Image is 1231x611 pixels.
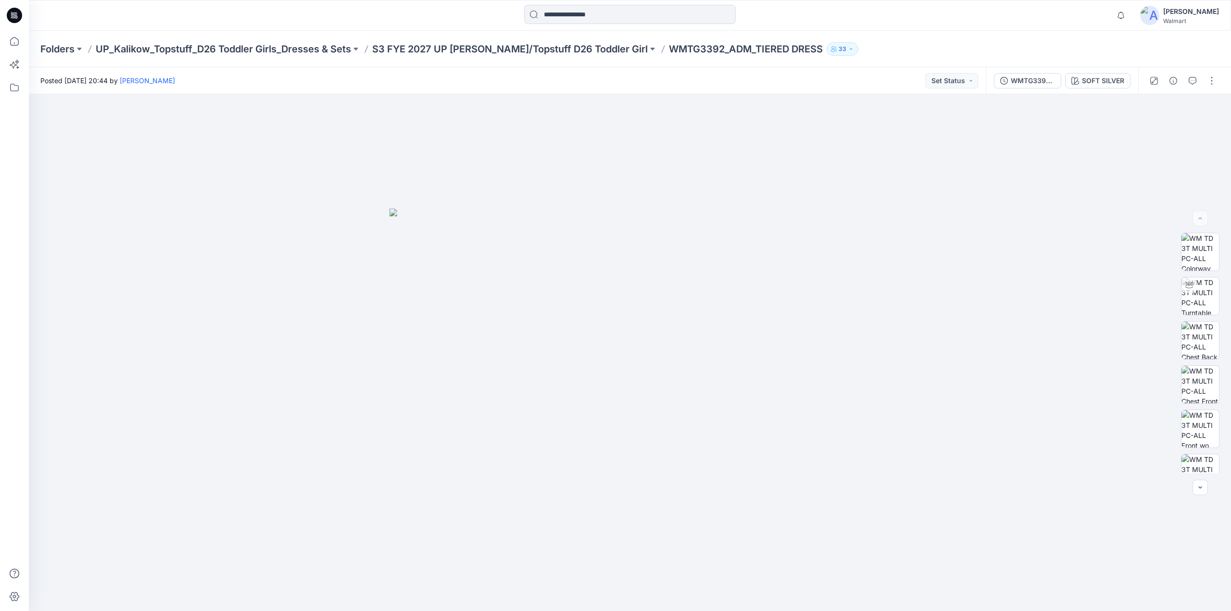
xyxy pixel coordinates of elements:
button: 33 [827,42,858,56]
div: SOFT SILVER [1082,75,1124,86]
button: Details [1166,73,1181,88]
img: WM TD 3T MULTI PC-ALL Colorway wo Avatar [1181,233,1219,271]
img: WM TD 3T MULTI PC-ALL Full Side 1 wo Avatar [1181,454,1219,492]
p: 33 [839,44,846,54]
img: WM TD 3T MULTI PC-ALL Turntable with Avatar [1181,277,1219,315]
img: WM TD 3T MULTI PC-ALL Front wo Avatar [1181,410,1219,448]
img: WM TD 3T MULTI PC-ALL Chest Back [1181,322,1219,359]
div: Walmart [1163,17,1219,25]
div: WMTG3392_ADM_TIERED DRESS no elastic at waist [1011,75,1055,86]
a: Folders [40,42,75,56]
p: WMTG3392_ADM_TIERED DRESS [669,42,823,56]
button: WMTG3392_ADM_TIERED DRESS no elastic at waist [994,73,1061,88]
button: SOFT SILVER [1065,73,1131,88]
div: [PERSON_NAME] [1163,6,1219,17]
img: avatar [1140,6,1159,25]
img: WM TD 3T MULTI PC-ALL Chest Front [1181,366,1219,403]
span: Posted [DATE] 20:44 by [40,75,175,86]
a: S3 FYE 2027 UP [PERSON_NAME]/Topstuff D26 Toddler Girl [372,42,648,56]
a: UP_Kalikow_Topstuff_D26 Toddler Girls_Dresses & Sets [96,42,351,56]
a: [PERSON_NAME] [120,76,175,85]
